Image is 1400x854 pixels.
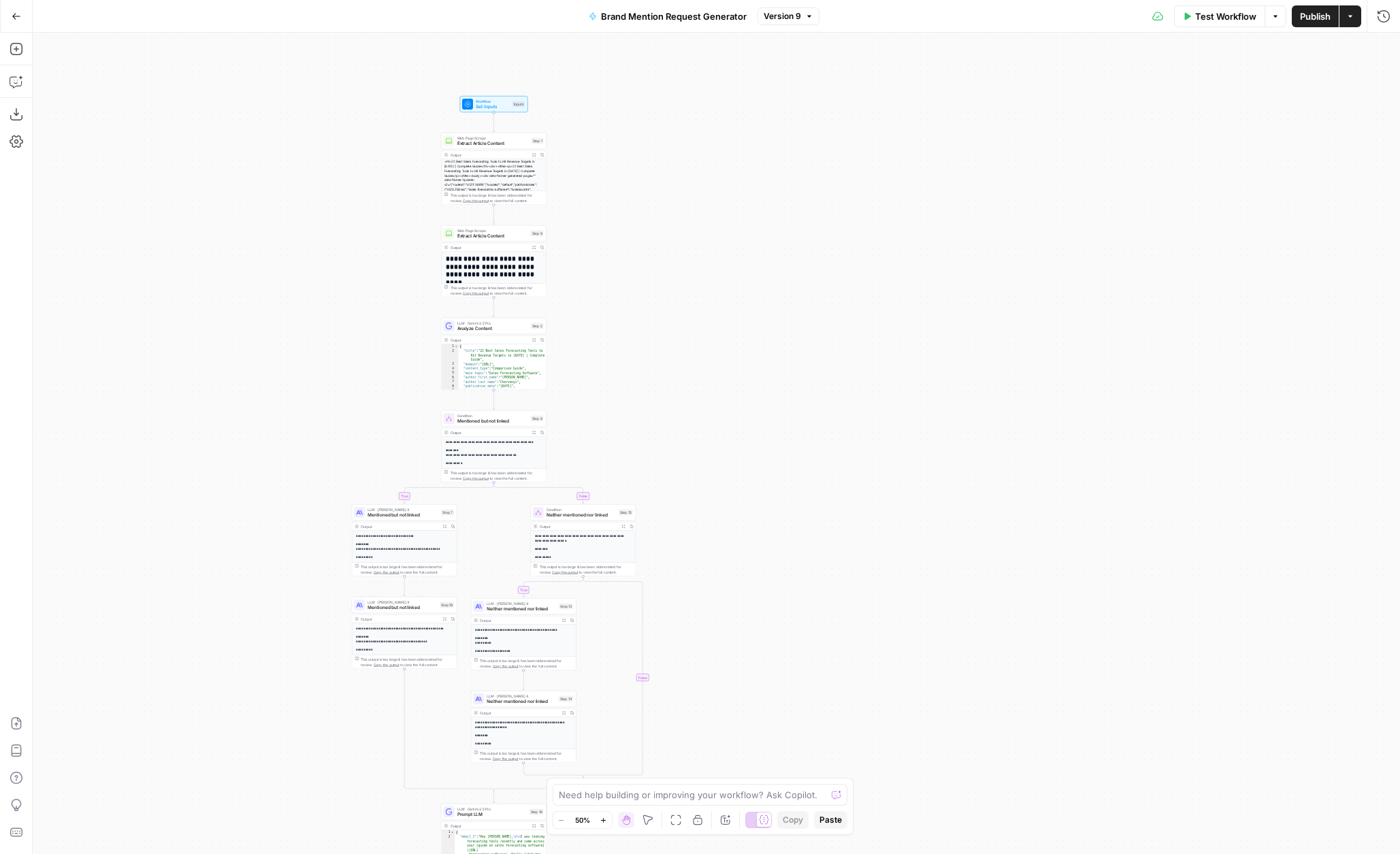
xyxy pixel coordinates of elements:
[451,193,544,203] div: This output is too large & has been abbreviated for review. to view the full content.
[783,814,803,826] span: Copy
[523,576,583,597] g: Edge from step_15 to step_13
[559,696,574,702] div: Step 14
[441,133,547,205] div: Web Page ScrapeExtract Article ContentStep 1Output<h1>22 Best Sales Forecasting Tools to Hit Reve...
[476,99,510,104] span: Workflow
[442,830,455,835] div: 1
[442,389,459,393] div: 9
[368,507,438,512] span: LLM · [PERSON_NAME] 4
[531,416,544,422] div: Step 8
[523,763,583,778] g: Edge from step_14 to step_15-conditional-end
[476,103,510,110] span: Set Inputs
[457,413,528,418] span: Condition
[583,576,643,778] g: Edge from step_15 to step_15-conditional-end
[457,228,528,233] span: Web Page Scrape
[493,390,495,410] g: Edge from step_2 to step_8
[361,657,454,668] div: This output is too large & has been abbreviated for review. to view the full content.
[463,291,489,295] span: Copy the output
[581,5,755,27] button: Brand Mention Request Generator
[493,757,519,761] span: Copy the output
[451,430,528,436] div: Output
[487,693,556,699] span: LLM · [PERSON_NAME] 4
[463,199,489,203] span: Copy the output
[480,618,557,623] div: Output
[552,570,578,574] span: Copy the output
[530,809,544,815] div: Step 16
[441,96,547,112] div: WorkflowSet InputsInputs
[493,664,519,668] span: Copy the output
[404,576,406,596] g: Edge from step_7 to step_18
[457,135,529,141] span: Web Page Scrape
[480,710,557,716] div: Output
[442,384,459,389] div: 8
[619,510,633,516] div: Step 15
[463,476,489,480] span: Copy the output
[480,658,573,669] div: This output is too large & has been abbreviated for review. to view the full content.
[819,814,842,826] span: Paste
[368,600,437,605] span: LLM · [PERSON_NAME] 4
[493,791,495,804] g: Edge from step_8-conditional-end to step_16
[1174,5,1265,27] button: Test Workflow
[404,669,493,792] g: Edge from step_18 to step_8-conditional-end
[442,380,459,384] div: 7
[442,344,459,349] div: 1
[532,138,544,144] div: Step 1
[512,101,525,108] div: Inputs
[531,323,544,329] div: Step 2
[547,507,616,512] span: Condition
[559,604,573,610] div: Step 13
[764,10,801,22] span: Version 9
[442,371,459,376] div: 5
[494,777,583,793] g: Edge from step_15-conditional-end to step_8-conditional-end
[441,318,547,390] div: LLM · Gemini 2.5 ProAnalyze ContentStep 2Output{ "title":"22 Best Sales Forecasting Tools to Hit ...
[493,297,495,317] g: Edge from step_9 to step_2
[451,285,544,296] div: This output is too large & has been abbreviated for review. to view the full content.
[457,418,528,425] span: Mentioned but not linked
[493,112,495,132] g: Edge from start to step_1
[575,815,590,825] span: 50%
[531,231,544,237] div: Step 9
[457,233,528,240] span: Extract Article Content
[601,10,747,23] span: Brand Mention Request Generator
[368,512,438,519] span: Mentioned but not linked
[457,806,527,812] span: LLM · Gemini 2.5 Pro
[493,205,495,225] g: Edge from step_1 to step_9
[442,362,459,367] div: 3
[540,564,633,575] div: This output is too large & has been abbreviated for review. to view the full content.
[487,601,556,606] span: LLM · [PERSON_NAME] 4
[1300,10,1331,23] span: Publish
[442,367,459,372] div: 4
[758,7,819,25] button: Version 9
[374,663,400,667] span: Copy the output
[457,321,528,326] span: LLM · Gemini 2.5 Pro
[523,670,525,690] g: Edge from step_13 to step_14
[440,602,454,608] div: Step 18
[451,470,544,481] div: This output is too large & has been abbreviated for review. to view the full content.
[451,245,528,250] div: Output
[451,338,528,343] div: Output
[494,482,585,504] g: Edge from step_8 to step_15
[457,140,529,147] span: Extract Article Content
[487,698,556,705] span: Neither mentioned nor linked
[455,344,459,349] span: Toggle code folding, rows 1 through 102
[404,482,494,504] g: Edge from step_8 to step_7
[361,524,438,529] div: Output
[451,823,528,829] div: Output
[451,152,528,158] div: Output
[441,510,454,516] div: Step 7
[487,606,556,612] span: Neither mentioned nor linked
[457,811,527,818] span: Prompt LLM
[361,617,438,622] div: Output
[368,604,437,611] span: Mentioned but not linked
[1195,10,1256,23] span: Test Workflow
[814,811,847,829] button: Paste
[374,570,400,574] span: Copy the output
[442,376,459,380] div: 6
[442,159,547,237] div: <h1>22 Best Sales Forecasting Tools to Hit Revenue Targets in [DATE] | Complete Guide</h1><div><t...
[777,811,809,829] button: Copy
[540,524,617,529] div: Output
[1292,5,1339,27] button: Publish
[361,564,454,575] div: This output is too large & has been abbreviated for review. to view the full content.
[442,349,459,363] div: 2
[480,751,573,761] div: This output is too large & has been abbreviated for review. to view the full content.
[457,325,528,332] span: Analyze Content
